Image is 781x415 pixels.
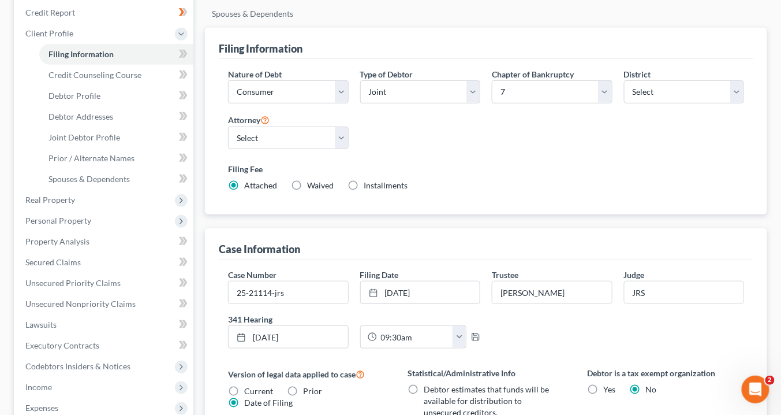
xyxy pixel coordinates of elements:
[39,65,193,86] a: Credit Counseling Course
[16,231,193,252] a: Property Analysis
[219,242,300,256] div: Case Information
[492,281,611,303] input: --
[228,68,282,80] label: Nature of Debt
[742,376,769,403] iframe: Intercom live chat
[25,320,57,329] span: Lawsuits
[39,106,193,127] a: Debtor Addresses
[16,314,193,335] a: Lawsuits
[48,153,134,163] span: Prior / Alternate Names
[244,180,277,190] span: Attached
[604,384,616,394] span: Yes
[16,273,193,294] a: Unsecured Priority Claims
[39,169,193,190] a: Spouses & Dependents
[25,236,89,246] span: Property Analysis
[16,252,193,273] a: Secured Claims
[39,86,193,106] a: Debtor Profile
[408,367,564,379] label: Statistical/Administrative Info
[48,132,120,142] span: Joint Debtor Profile
[228,367,384,381] label: Version of legal data applied to case
[25,382,52,392] span: Income
[39,44,193,65] a: Filing Information
[48,174,130,184] span: Spouses & Dependents
[361,281,480,303] a: [DATE]
[16,2,193,23] a: Credit Report
[244,398,293,407] span: Date of Filing
[646,384,657,394] span: No
[39,127,193,148] a: Joint Debtor Profile
[16,335,193,356] a: Executory Contracts
[228,269,276,281] label: Case Number
[25,216,91,225] span: Personal Property
[229,326,347,348] a: [DATE]
[219,42,302,55] div: Filing Information
[244,386,273,396] span: Current
[492,68,574,80] label: Chapter of Bankruptcy
[360,269,399,281] label: Filing Date
[377,326,453,348] input: -- : --
[25,340,99,350] span: Executory Contracts
[25,299,136,309] span: Unsecured Nonpriority Claims
[25,8,75,17] span: Credit Report
[307,180,334,190] span: Waived
[25,28,73,38] span: Client Profile
[48,70,141,80] span: Credit Counseling Course
[303,386,322,396] span: Prior
[360,68,413,80] label: Type of Debtor
[16,294,193,314] a: Unsecured Nonpriority Claims
[48,91,100,101] span: Debtor Profile
[25,257,81,267] span: Secured Claims
[39,148,193,169] a: Prior / Alternate Names
[624,269,645,281] label: Judge
[364,180,408,190] span: Installments
[588,367,744,379] label: Debtor is a tax exempt organization
[625,281,743,303] input: --
[492,269,518,281] label: Trustee
[48,112,113,121] span: Debtor Addresses
[25,361,130,371] span: Codebtors Insiders & Notices
[228,113,270,127] label: Attorney
[25,278,121,288] span: Unsecured Priority Claims
[765,376,775,385] span: 2
[229,281,347,303] input: Enter case number...
[48,49,114,59] span: Filing Information
[228,163,744,175] label: Filing Fee
[222,313,486,325] label: 341 Hearing
[25,195,75,205] span: Real Property
[624,68,651,80] label: District
[25,403,58,413] span: Expenses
